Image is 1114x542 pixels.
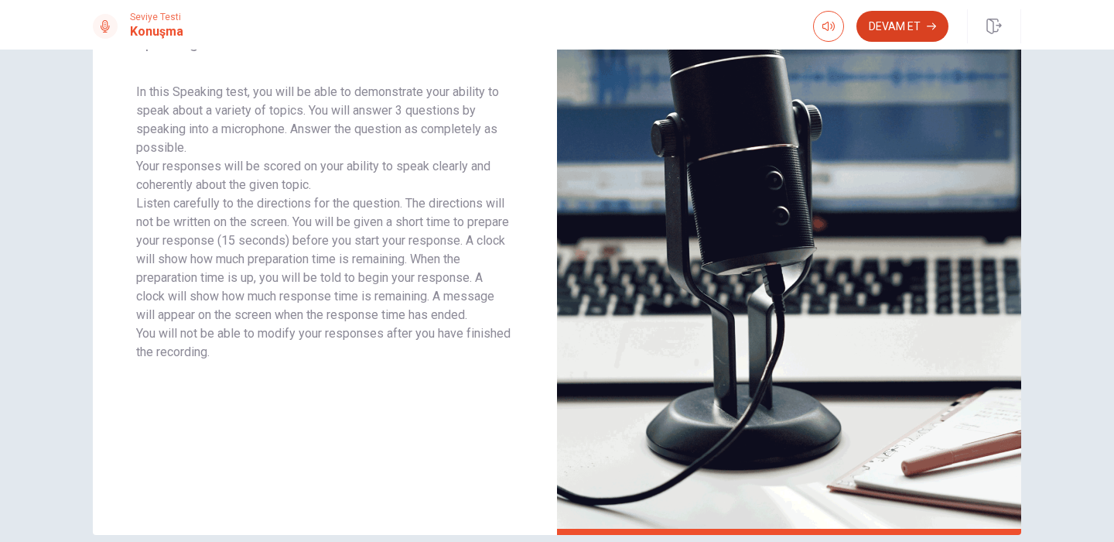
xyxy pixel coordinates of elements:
p: Listen carefully to the directions for the question. The directions will not be written on the sc... [136,194,514,324]
p: You will not be able to modify your responses after you have finished the recording. [136,324,514,362]
p: In this Speaking test, you will be able to demonstrate your ability to speak about a variety of t... [136,83,514,157]
p: Your responses will be scored on your ability to speak clearly and coherently about the given topic. [136,157,514,194]
button: Devam Et [856,11,948,42]
span: Seviye Testi [130,12,183,22]
h1: Konuşma [130,22,183,41]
